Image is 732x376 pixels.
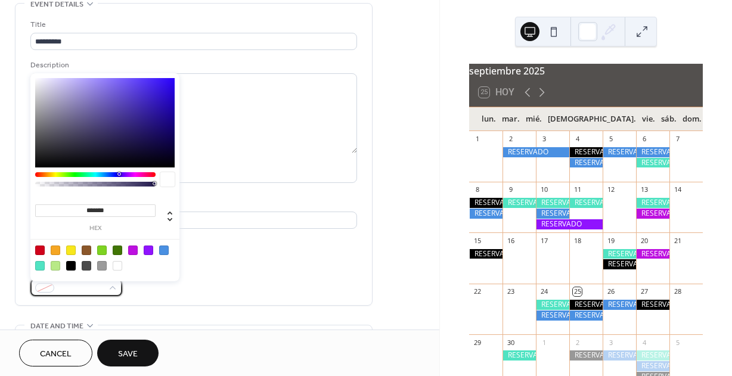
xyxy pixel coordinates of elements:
div: 13 [640,185,649,194]
div: RESERVADO [503,198,536,208]
div: dom. [680,107,705,131]
div: Title [30,18,355,31]
div: vie. [639,107,658,131]
div: 11 [573,185,582,194]
div: 4 [640,338,649,347]
div: RESERVADO [469,198,503,208]
div: #B8E986 [51,261,60,271]
div: RESERVADO [536,209,569,219]
div: RESERVADO [469,249,503,259]
div: RESERVADO [636,361,669,371]
div: 5 [606,135,615,144]
div: #D0021B [35,246,45,255]
div: 20 [640,236,649,245]
div: RESERVADO [636,350,669,361]
div: sáb. [658,107,680,131]
div: 2 [506,135,515,144]
div: mié. [523,107,545,131]
div: 4 [573,135,582,144]
div: 21 [673,236,682,245]
div: 27 [640,287,649,296]
div: RESERVADO [636,198,669,208]
div: Description [30,59,355,72]
div: Location [30,197,355,210]
div: RESERVADO [603,350,636,361]
div: RESERVADO [569,158,603,168]
div: RESERVADO [469,209,503,219]
div: 23 [506,287,515,296]
div: #9B9B9B [97,261,107,271]
div: RESERVADO [636,158,669,168]
div: 18 [573,236,582,245]
div: RESERVADO [569,147,603,157]
div: RESERVADO [569,350,603,361]
div: 2 [573,338,582,347]
div: RESERVADO [603,259,636,269]
div: RESERVADO [603,249,636,259]
span: Cancel [40,348,72,361]
div: mar. [499,107,523,131]
div: RESERVADO [569,310,603,321]
div: RESERVADO [603,147,636,157]
div: #4A90E2 [159,246,169,255]
div: RESERVADO [569,198,603,208]
div: RESERVADO [536,198,569,208]
div: 17 [539,236,548,245]
div: 3 [539,135,548,144]
div: RESERVADO [536,310,569,321]
div: #50E3C2 [35,261,45,271]
div: #FFFFFF [113,261,122,271]
div: 14 [673,185,682,194]
div: #7ED321 [97,246,107,255]
div: [DEMOGRAPHIC_DATA]. [545,107,639,131]
div: 1 [539,338,548,347]
div: 12 [606,185,615,194]
div: #4A4A4A [82,261,91,271]
div: 26 [606,287,615,296]
div: 24 [539,287,548,296]
div: RESERVADO [536,300,569,310]
div: 10 [539,185,548,194]
div: RESERVADO [636,249,669,259]
div: 16 [506,236,515,245]
div: RESERVADO [536,219,603,229]
div: 7 [673,135,682,144]
div: #000000 [66,261,76,271]
div: RESERVADO [636,147,669,157]
div: 29 [473,338,482,347]
div: septiembre 2025 [469,64,703,78]
div: RESERVADO [603,300,636,310]
div: 28 [673,287,682,296]
div: #F5A623 [51,246,60,255]
div: lun. [479,107,499,131]
span: Save [118,348,138,361]
div: #8B572A [82,246,91,255]
button: Cancel [19,340,92,366]
label: hex [35,225,156,232]
div: #BD10E0 [128,246,138,255]
div: 25 [573,287,582,296]
div: 15 [473,236,482,245]
div: 22 [473,287,482,296]
div: 9 [506,185,515,194]
div: 5 [673,338,682,347]
div: 3 [606,338,615,347]
div: 1 [473,135,482,144]
div: RESERVADO [569,300,603,310]
div: 19 [606,236,615,245]
span: Date and time [30,320,83,333]
div: RESERVADO [636,300,669,310]
div: #F8E71C [66,246,76,255]
div: 30 [506,338,515,347]
div: RESERVADO [503,147,569,157]
button: Save [97,340,159,366]
div: 6 [640,135,649,144]
div: RESERVADO [636,209,669,219]
div: RESERVADO [503,350,536,361]
div: #417505 [113,246,122,255]
div: #9013FE [144,246,153,255]
div: 8 [473,185,482,194]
